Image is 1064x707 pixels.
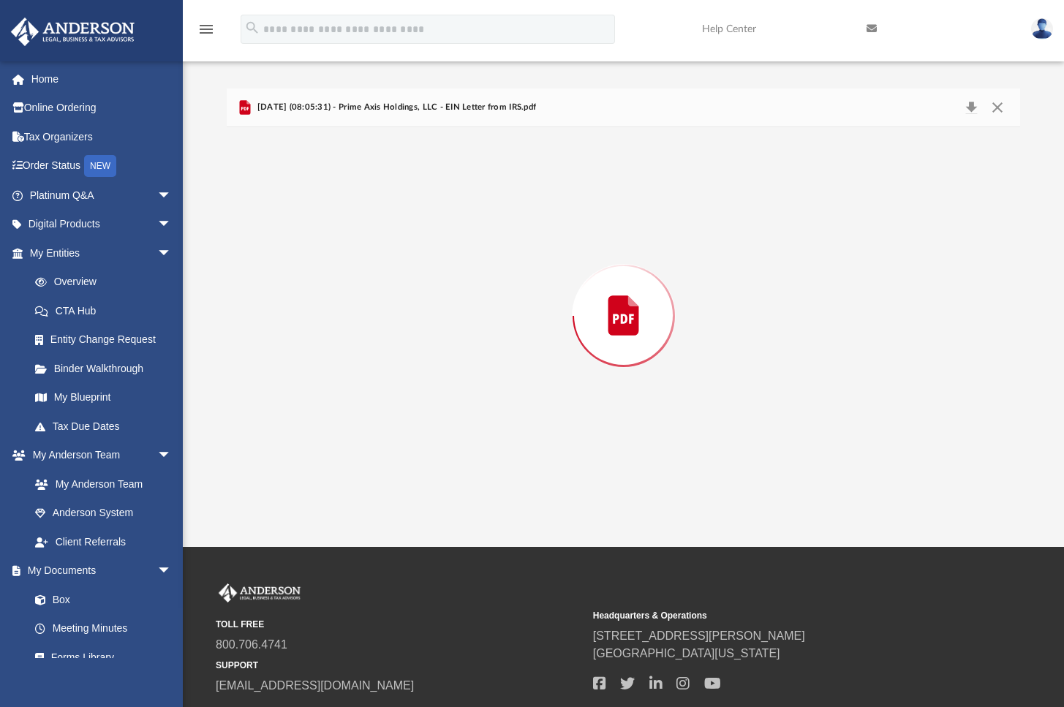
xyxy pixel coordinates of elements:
[958,97,984,118] button: Download
[157,181,186,211] span: arrow_drop_down
[20,296,194,325] a: CTA Hub
[244,20,260,36] i: search
[157,238,186,268] span: arrow_drop_down
[20,585,179,614] a: Box
[20,469,179,499] a: My Anderson Team
[10,151,194,181] a: Order StatusNEW
[593,630,805,642] a: [STREET_ADDRESS][PERSON_NAME]
[216,583,303,602] img: Anderson Advisors Platinum Portal
[20,643,179,672] a: Forms Library
[20,412,194,441] a: Tax Due Dates
[984,97,1010,118] button: Close
[10,238,194,268] a: My Entitiesarrow_drop_down
[20,325,194,355] a: Entity Change Request
[20,268,194,297] a: Overview
[216,638,287,651] a: 800.706.4741
[197,20,215,38] i: menu
[1031,18,1053,39] img: User Pic
[20,354,194,383] a: Binder Walkthrough
[10,64,194,94] a: Home
[197,28,215,38] a: menu
[20,614,186,643] a: Meeting Minutes
[10,441,186,470] a: My Anderson Teamarrow_drop_down
[216,659,583,672] small: SUPPORT
[10,181,194,210] a: Platinum Q&Aarrow_drop_down
[10,210,194,239] a: Digital Productsarrow_drop_down
[10,94,194,123] a: Online Ordering
[593,609,960,622] small: Headquarters & Operations
[254,101,536,114] span: [DATE] (08:05:31) - Prime Axis Holdings, LLC - EIN Letter from IRS.pdf
[20,499,186,528] a: Anderson System
[7,18,139,46] img: Anderson Advisors Platinum Portal
[20,527,186,556] a: Client Referrals
[227,88,1020,504] div: Preview
[20,383,186,412] a: My Blueprint
[10,122,194,151] a: Tax Organizers
[157,556,186,586] span: arrow_drop_down
[593,647,780,659] a: [GEOGRAPHIC_DATA][US_STATE]
[216,618,583,631] small: TOLL FREE
[10,556,186,586] a: My Documentsarrow_drop_down
[157,441,186,471] span: arrow_drop_down
[157,210,186,240] span: arrow_drop_down
[216,679,414,692] a: [EMAIL_ADDRESS][DOMAIN_NAME]
[84,155,116,177] div: NEW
